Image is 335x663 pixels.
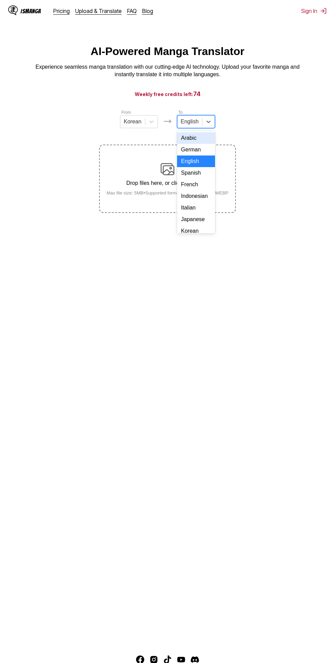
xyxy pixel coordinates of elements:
img: Languages icon [163,117,172,125]
div: Korean [177,225,215,237]
p: Drop files here, or click to browse. [101,180,234,186]
div: Arabic [177,132,215,144]
a: Pricing [53,8,70,14]
div: Italian [177,202,215,214]
img: IsManga Logo [8,5,18,15]
label: From [121,110,131,115]
a: Upload & Translate [75,8,122,14]
small: Max file size: 5MB • Supported formats: JP(E)G, PNG, WEBP [101,190,234,195]
div: Spanish [177,167,215,179]
div: Indonesian [177,190,215,202]
h1: AI-Powered Manga Translator [91,45,244,58]
img: Sign out [320,8,327,14]
div: German [177,144,215,155]
div: IsManga [21,8,41,14]
div: French [177,179,215,190]
span: 74 [193,90,201,97]
a: IsManga LogoIsManga [8,5,53,16]
div: English [177,155,215,167]
h3: Weekly free credits left: [16,90,319,98]
a: Blog [142,8,153,14]
a: FAQ [127,8,137,14]
label: To [178,110,183,115]
button: Sign In [301,8,327,14]
p: Experience seamless manga translation with our cutting-edge AI technology. Upload your favorite m... [31,63,304,79]
div: Japanese [177,214,215,225]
